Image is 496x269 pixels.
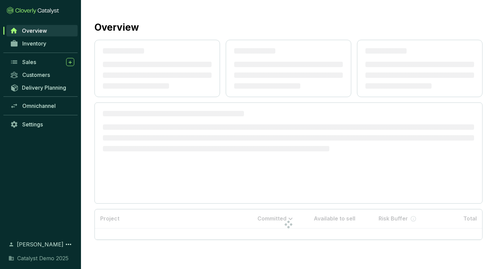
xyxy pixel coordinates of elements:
span: Overview [22,27,47,34]
a: Customers [7,69,78,81]
a: Inventory [7,38,78,49]
span: Customers [22,71,50,78]
span: [PERSON_NAME] [17,240,63,248]
span: Catalyst Demo 2025 [17,254,68,262]
a: Settings [7,119,78,130]
span: Inventory [22,40,46,47]
a: Delivery Planning [7,82,78,93]
span: Settings [22,121,43,128]
span: Sales [22,59,36,65]
a: Sales [7,56,78,68]
a: Overview [6,25,78,36]
span: Omnichannel [22,102,56,109]
a: Omnichannel [7,100,78,112]
span: Delivery Planning [22,84,66,91]
h2: Overview [94,20,139,34]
